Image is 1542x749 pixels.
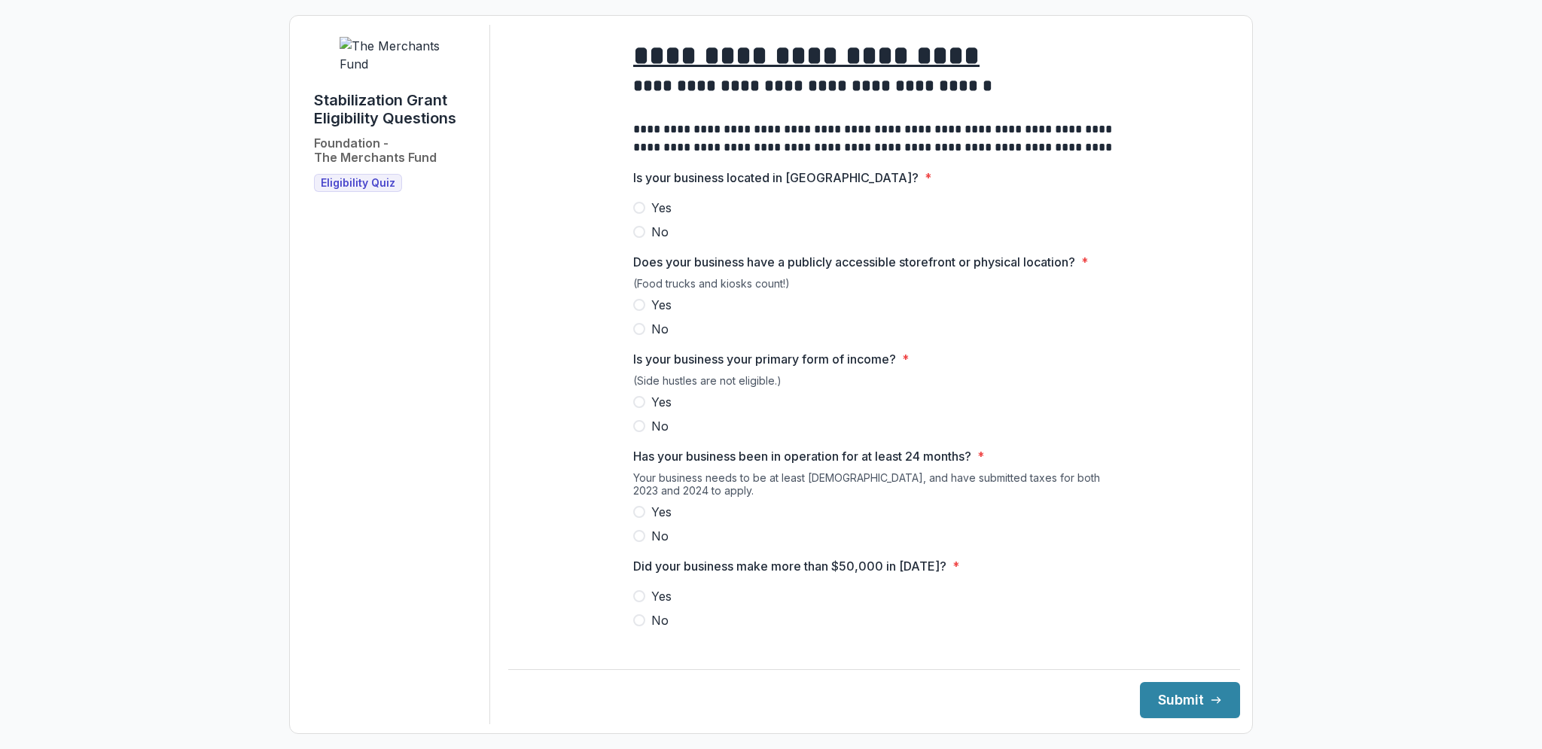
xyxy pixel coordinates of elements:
span: No [651,527,669,545]
p: Has your business been in operation for at least 24 months? [633,447,971,465]
span: No [651,417,669,435]
p: Did your business make more than $50,000 in [DATE]? [633,557,946,575]
span: Yes [651,296,672,314]
div: Your business needs to be at least [DEMOGRAPHIC_DATA], and have submitted taxes for both 2023 and... [633,471,1115,503]
img: The Merchants Fund [340,37,453,73]
span: Yes [651,393,672,411]
h2: Foundation - The Merchants Fund [314,136,437,165]
span: Yes [651,503,672,521]
div: (Food trucks and kiosks count!) [633,277,1115,296]
p: Is your business located in [GEOGRAPHIC_DATA]? [633,169,919,187]
div: (Side hustles are not eligible.) [633,374,1115,393]
h1: Stabilization Grant Eligibility Questions [314,91,477,127]
span: Yes [651,587,672,605]
span: No [651,223,669,241]
span: No [651,611,669,629]
p: Does your business have a publicly accessible storefront or physical location? [633,253,1075,271]
span: Eligibility Quiz [321,177,395,190]
p: Is your business your primary form of income? [633,350,896,368]
span: Yes [651,199,672,217]
button: Submit [1140,682,1240,718]
span: No [651,320,669,338]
